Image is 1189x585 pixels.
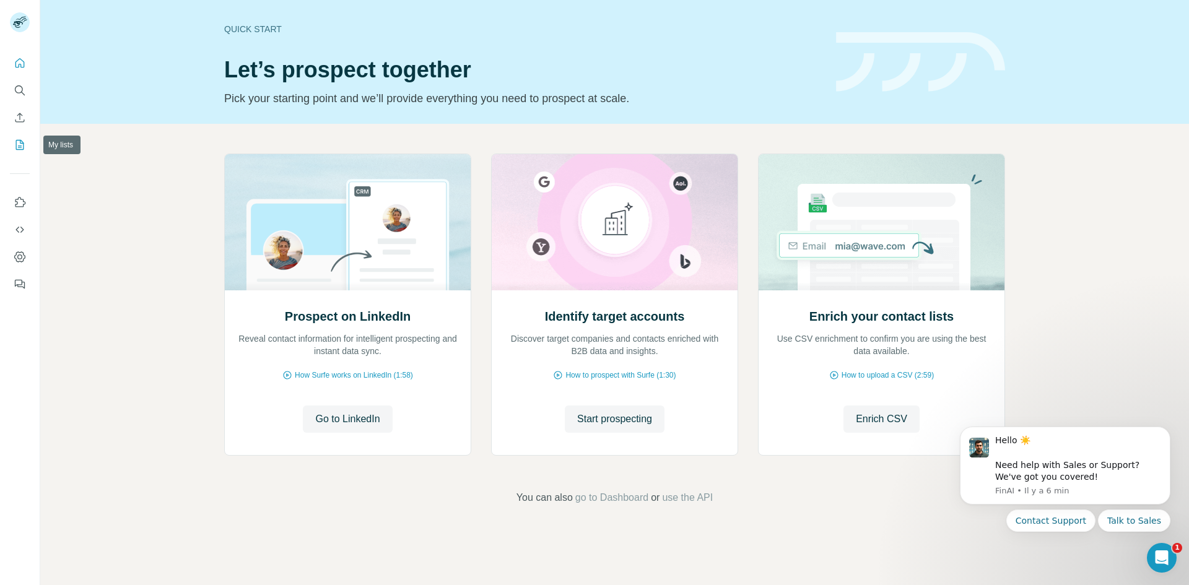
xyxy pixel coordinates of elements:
button: Enrich CSV [843,405,920,433]
span: or [651,490,660,505]
button: Use Surfe on LinkedIn [10,191,30,214]
span: How to prospect with Surfe (1:30) [565,370,676,381]
button: use the API [662,490,713,505]
button: Go to LinkedIn [303,405,392,433]
span: Go to LinkedIn [315,412,380,427]
span: How to upload a CSV (2:59) [842,370,934,381]
button: Start prospecting [565,405,664,433]
h2: Prospect on LinkedIn [285,308,411,325]
span: Start prospecting [577,412,652,427]
span: How Surfe works on LinkedIn (1:58) [295,370,413,381]
button: Enrich CSV [10,106,30,129]
iframe: Intercom live chat [1147,543,1177,573]
button: Feedback [10,273,30,295]
h2: Identify target accounts [545,308,685,325]
img: Identify target accounts [491,154,738,290]
p: Use CSV enrichment to confirm you are using the best data available. [771,332,992,357]
button: Quick start [10,52,30,74]
h1: Let’s prospect together [224,58,821,82]
span: 1 [1172,543,1182,553]
img: Prospect on LinkedIn [224,154,471,290]
img: Enrich your contact lists [758,154,1005,290]
button: go to Dashboard [575,490,648,505]
p: Discover target companies and contacts enriched with B2B data and insights. [504,332,725,357]
span: Enrich CSV [856,412,907,427]
div: Quick start [224,23,821,35]
button: Dashboard [10,246,30,268]
iframe: Intercom notifications message [941,411,1189,579]
img: banner [836,32,1005,92]
button: Use Surfe API [10,219,30,241]
h2: Enrich your contact lists [809,308,954,325]
p: Reveal contact information for intelligent prospecting and instant data sync. [237,332,458,357]
p: Pick your starting point and we’ll provide everything you need to prospect at scale. [224,90,821,107]
span: You can also [516,490,573,505]
button: My lists [10,134,30,156]
button: Search [10,79,30,102]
